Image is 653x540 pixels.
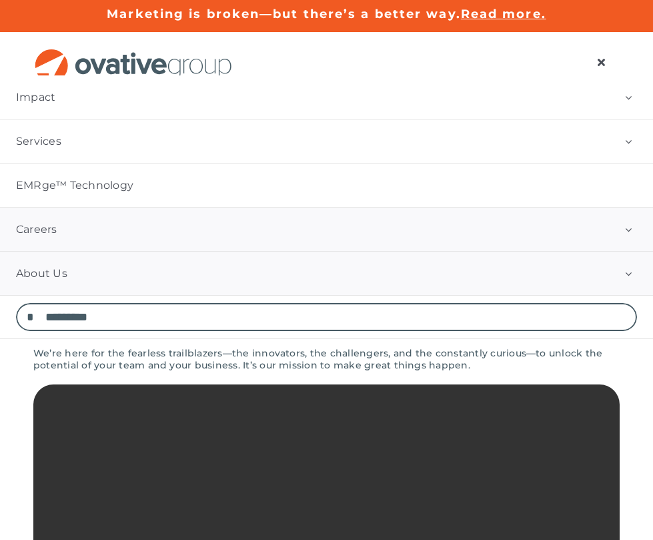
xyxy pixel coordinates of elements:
[107,7,461,21] a: Marketing is broken—but there’s a better way.
[33,47,233,60] a: OG_Full_horizontal_RGB
[604,75,653,119] button: Open submenu of Impact
[16,179,133,192] span: EMRge™ Technology
[16,267,67,280] span: About Us
[582,49,620,75] nav: Menu
[604,252,653,295] button: Open submenu of About Us
[16,135,61,148] span: Services
[16,91,55,104] span: Impact
[604,119,653,163] button: Open submenu of Services
[461,7,546,21] a: Read more.
[16,303,637,331] input: Search...
[33,347,620,371] p: We’re here for the fearless trailblazers—the innovators, the challengers, and the constantly curi...
[604,208,653,251] button: Open submenu of Careers
[16,303,44,331] input: Search
[16,223,57,236] span: Careers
